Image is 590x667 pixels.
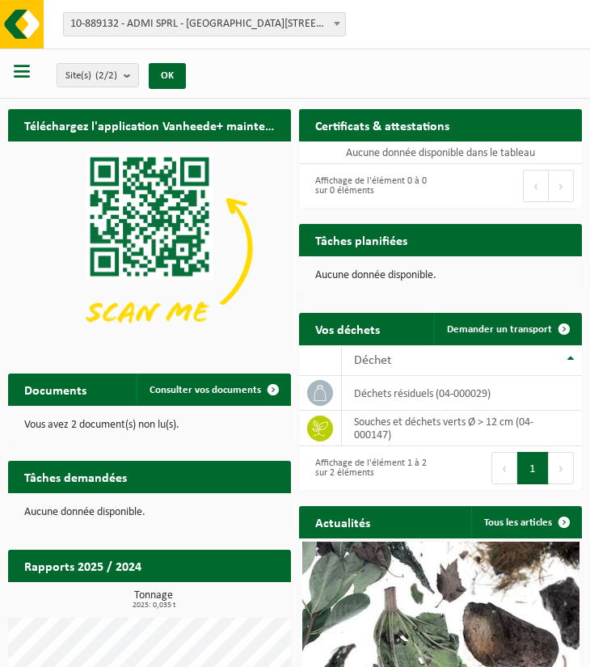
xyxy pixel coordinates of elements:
[64,13,345,36] span: 10-889132 - ADMI SPRL - 7971 BASÈCLES, RUE DE QUEVAUCAMPS 59
[523,170,549,202] button: Previous
[299,109,466,141] h2: Certificats & attestations
[8,374,103,405] h2: Documents
[57,63,139,87] button: Site(s)(2/2)
[517,452,549,484] button: 1
[447,324,552,335] span: Demander un transport
[24,507,275,518] p: Aucune donnée disponible.
[342,411,582,446] td: souches et déchets verts Ø > 12 cm (04-000147)
[299,506,386,538] h2: Actualités
[299,224,424,255] h2: Tâches planifiées
[307,168,432,204] div: Affichage de l'élément 0 à 0 sur 0 éléments
[149,63,186,89] button: OK
[299,313,396,344] h2: Vos déchets
[471,506,580,538] a: Tous les articles
[137,374,289,406] a: Consulter vos documents
[8,550,158,581] h2: Rapports 2025 / 2024
[16,602,291,610] span: 2025: 0,035 t
[65,64,117,88] span: Site(s)
[8,141,291,354] img: Download de VHEPlus App
[95,70,117,81] count: (2/2)
[299,141,582,164] td: Aucune donnée disponible dans le tableau
[342,376,582,411] td: déchets résiduels (04-000029)
[24,420,275,431] p: Vous avez 2 document(s) non lu(s).
[315,270,566,281] p: Aucune donnée disponible.
[8,109,291,141] h2: Téléchargez l'application Vanheede+ maintenant!
[549,170,574,202] button: Next
[549,452,574,484] button: Next
[491,452,517,484] button: Previous
[434,313,580,345] a: Demander un transport
[8,461,143,492] h2: Tâches demandées
[150,385,261,395] span: Consulter vos documents
[63,12,346,36] span: 10-889132 - ADMI SPRL - 7971 BASÈCLES, RUE DE QUEVAUCAMPS 59
[150,581,289,614] a: Consulter les rapports
[16,590,291,610] h3: Tonnage
[307,450,432,486] div: Affichage de l'élément 1 à 2 sur 2 éléments
[354,354,391,367] span: Déchet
